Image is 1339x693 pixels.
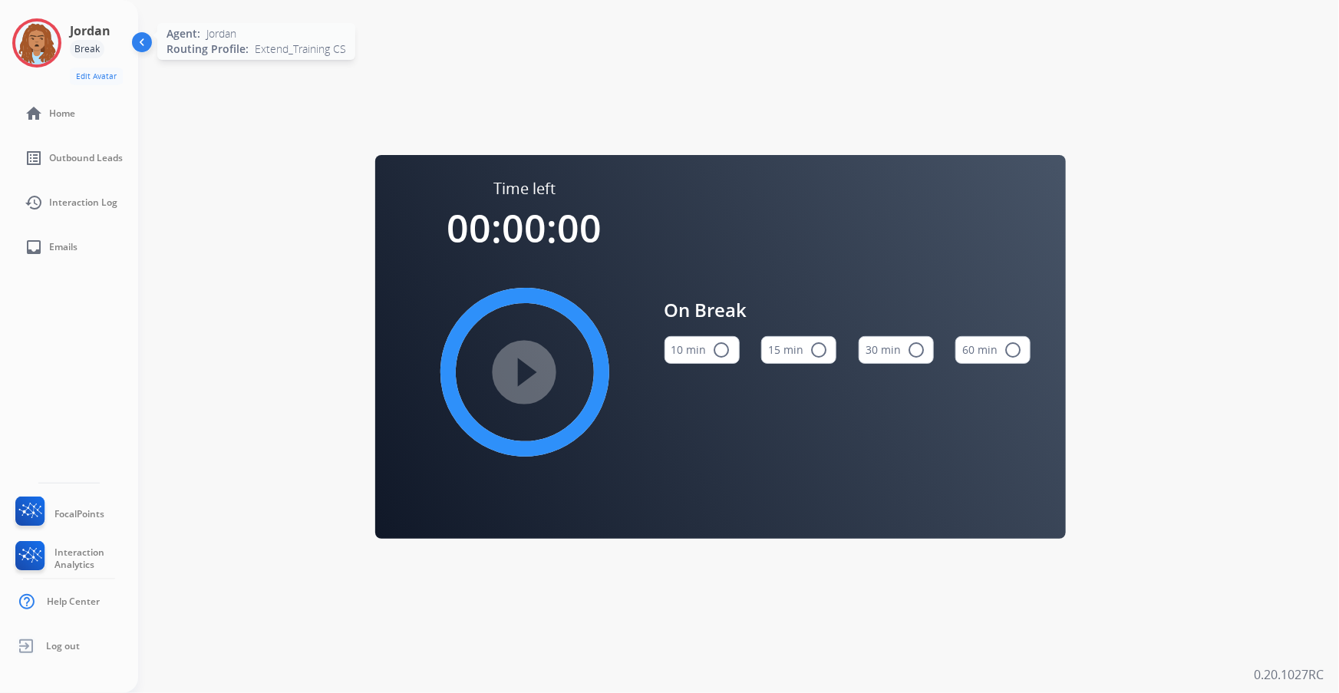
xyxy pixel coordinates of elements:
[955,336,1031,364] button: 60 min
[54,546,138,571] span: Interaction Analytics
[1254,665,1324,684] p: 0.20.1027RC
[665,336,740,364] button: 10 min
[49,241,78,253] span: Emails
[49,107,75,120] span: Home
[70,68,123,85] button: Edit Avatar
[49,196,117,209] span: Interaction Log
[167,41,249,57] span: Routing Profile:
[255,41,346,57] span: Extend_Training CS
[665,296,1031,324] span: On Break
[907,341,925,359] mat-icon: radio_button_unchecked
[859,336,934,364] button: 30 min
[54,508,104,520] span: FocalPoints
[167,26,200,41] span: Agent:
[493,178,556,200] span: Time left
[12,497,104,532] a: FocalPoints
[1004,341,1022,359] mat-icon: radio_button_unchecked
[47,596,100,608] span: Help Center
[25,238,43,256] mat-icon: inbox
[12,541,138,576] a: Interaction Analytics
[25,149,43,167] mat-icon: list_alt
[206,26,236,41] span: Jordan
[70,21,110,40] h3: Jordan
[15,21,58,64] img: avatar
[25,193,43,212] mat-icon: history
[70,40,104,58] div: Break
[46,640,80,652] span: Log out
[447,202,602,254] span: 00:00:00
[713,341,731,359] mat-icon: radio_button_unchecked
[25,104,43,123] mat-icon: home
[49,152,123,164] span: Outbound Leads
[810,341,828,359] mat-icon: radio_button_unchecked
[761,336,836,364] button: 15 min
